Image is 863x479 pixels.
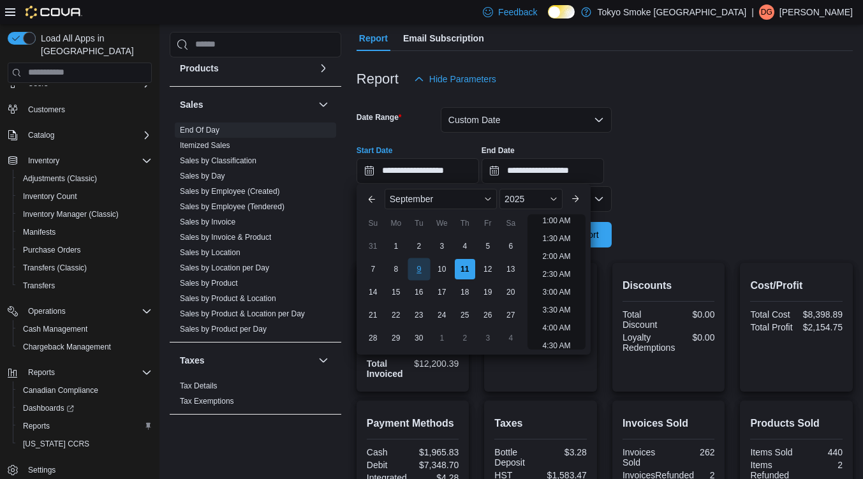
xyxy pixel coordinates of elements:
button: Reports [13,417,157,435]
strong: Total Invoiced [367,358,403,379]
span: Customers [28,105,65,115]
div: day-23 [409,305,429,325]
button: Transfers [13,277,157,295]
a: Sales by Product & Location [180,294,276,303]
div: day-24 [432,305,452,325]
a: Sales by Product per Day [180,325,267,334]
a: Cash Management [18,321,92,337]
div: day-27 [501,305,521,325]
button: Reports [23,365,60,380]
button: Sales [316,97,331,112]
div: $2,154.75 [799,322,843,332]
div: day-8 [386,259,406,279]
span: Reports [23,365,152,380]
div: Cash [367,447,410,457]
input: Press the down key to open a popover containing a calendar. [482,158,604,184]
div: day-4 [455,236,475,256]
span: Report [359,26,388,51]
span: Sales by Employee (Tendered) [180,202,284,212]
span: Sales by Classification [180,156,256,166]
span: Catalog [23,128,152,143]
a: Sales by Location [180,248,240,257]
li: 4:30 AM [537,338,575,353]
div: day-2 [455,328,475,348]
div: 2 [799,460,843,470]
span: Purchase Orders [18,242,152,258]
span: Dashboards [23,403,74,413]
div: $7,348.70 [415,460,459,470]
div: Total Cost [750,309,793,320]
a: Sales by Invoice [180,217,235,226]
h3: Taxes [180,354,205,367]
div: day-10 [432,259,452,279]
div: day-28 [363,328,383,348]
div: day-19 [478,282,498,302]
span: Sales by Product [180,278,238,288]
li: 3:30 AM [537,302,575,318]
a: Sales by Location per Day [180,263,269,272]
div: day-2 [409,236,429,256]
div: day-25 [455,305,475,325]
h2: Invoices Sold [623,416,715,431]
div: Su [363,213,383,233]
span: Transfers [23,281,55,291]
li: 1:30 AM [537,231,575,246]
span: Customers [23,101,152,117]
span: Inventory Manager (Classic) [18,207,152,222]
a: Canadian Compliance [18,383,103,398]
span: Itemized Sales [180,140,230,151]
img: Cova [26,6,82,18]
h3: Products [180,62,219,75]
span: 2025 [505,194,524,204]
div: day-1 [432,328,452,348]
div: day-7 [363,259,383,279]
ul: Time [527,214,586,350]
a: Sales by Product [180,279,238,288]
input: Press the down key to enter a popover containing a calendar. Press the escape key to close the po... [357,158,479,184]
label: Date Range [357,112,402,122]
a: Sales by Employee (Tendered) [180,202,284,211]
a: Tax Details [180,381,218,390]
a: Manifests [18,225,61,240]
span: Feedback [498,6,537,18]
button: Catalog [23,128,59,143]
a: Settings [23,462,61,478]
span: Reports [18,418,152,434]
div: Taxes [170,378,341,414]
div: Mo [386,213,406,233]
div: day-3 [478,328,498,348]
div: Debit [367,460,410,470]
span: Inventory Manager (Classic) [23,209,119,219]
div: $8,398.89 [799,309,843,320]
div: Th [455,213,475,233]
button: Custom Date [441,107,612,133]
div: day-17 [432,282,452,302]
span: Sales by Invoice [180,217,235,227]
a: Inventory Manager (Classic) [18,207,124,222]
button: Hide Parameters [409,66,501,92]
span: Operations [23,304,152,319]
div: September, 2025 [362,235,522,350]
button: Inventory [3,152,157,170]
span: Canadian Compliance [23,385,98,395]
span: Sales by Location [180,247,240,258]
div: Items Sold [750,447,793,457]
button: Inventory Manager (Classic) [13,205,157,223]
h2: Taxes [494,416,587,431]
div: day-22 [386,305,406,325]
button: Adjustments (Classic) [13,170,157,188]
button: Taxes [180,354,313,367]
span: Canadian Compliance [18,383,152,398]
button: Reports [3,364,157,381]
div: day-1 [386,236,406,256]
li: 4:00 AM [537,320,575,335]
button: Inventory [23,153,64,168]
span: Transfers (Classic) [23,263,87,273]
li: 2:30 AM [537,267,575,282]
span: Hide Parameters [429,73,496,85]
div: day-13 [501,259,521,279]
a: Inventory Count [18,189,82,204]
span: Sales by Product & Location [180,293,276,304]
div: day-12 [478,259,498,279]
